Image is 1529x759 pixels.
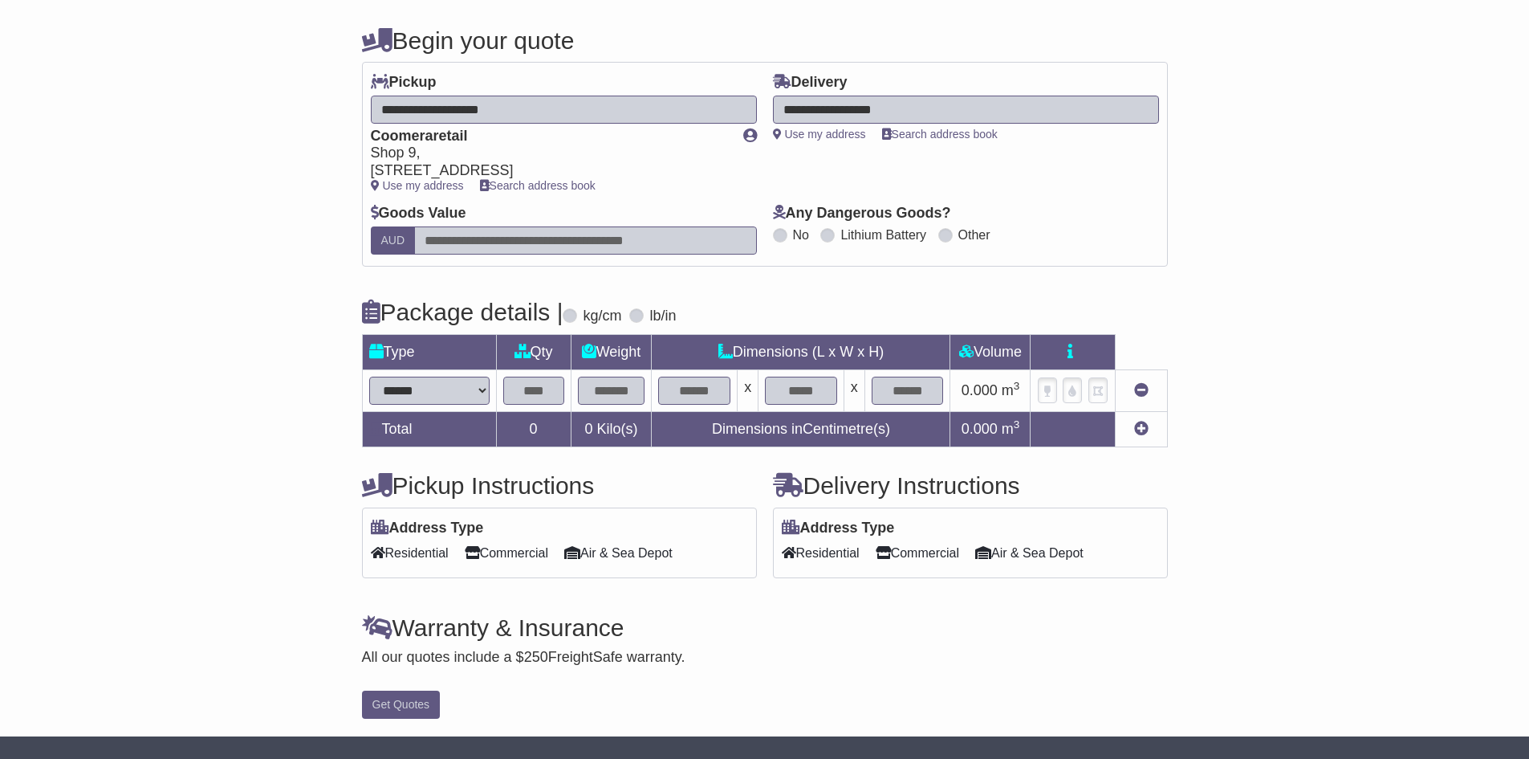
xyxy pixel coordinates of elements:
span: m [1002,421,1020,437]
span: m [1002,382,1020,398]
label: lb/in [649,308,676,325]
td: x [844,369,864,411]
td: 0 [496,411,571,447]
span: Residential [782,541,860,565]
label: Lithium Battery [840,227,926,243]
div: Coomeraretail [371,128,727,145]
a: Use my address [371,179,464,192]
label: No [793,227,809,243]
h4: Pickup Instructions [362,472,757,499]
span: Commercial [876,541,959,565]
span: 0.000 [962,421,998,437]
button: Get Quotes [362,691,441,719]
div: All our quotes include a $ FreightSafe warranty. [362,649,1168,667]
a: Use my address [773,128,866,141]
label: Address Type [371,520,484,537]
span: Residential [371,541,449,565]
label: Any Dangerous Goods? [773,205,951,222]
label: Goods Value [371,205,466,222]
td: Kilo(s) [571,411,652,447]
label: AUD [371,226,416,255]
label: Address Type [782,520,895,537]
label: kg/cm [583,308,621,325]
div: Shop 9, [371,145,727,162]
h4: Warranty & Insurance [362,614,1168,641]
sup: 3 [1014,418,1020,431]
td: Dimensions (L x W x H) [652,334,950,369]
td: Dimensions in Centimetre(s) [652,411,950,447]
label: Other [958,227,990,243]
span: Air & Sea Depot [975,541,1084,565]
h4: Package details | [362,299,563,325]
span: 0 [584,421,592,437]
span: 0.000 [962,382,998,398]
label: Pickup [371,74,437,92]
span: 250 [524,649,548,665]
td: Total [362,411,496,447]
span: Commercial [465,541,548,565]
h4: Begin your quote [362,27,1168,54]
td: Weight [571,334,652,369]
td: Qty [496,334,571,369]
label: Delivery [773,74,848,92]
div: [STREET_ADDRESS] [371,162,727,180]
span: Air & Sea Depot [564,541,673,565]
td: x [738,369,758,411]
a: Search address book [480,179,596,192]
td: Type [362,334,496,369]
a: Add new item [1134,421,1149,437]
td: Volume [950,334,1031,369]
a: Search address book [882,128,998,141]
a: Remove this item [1134,382,1149,398]
h4: Delivery Instructions [773,472,1168,499]
sup: 3 [1014,380,1020,392]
